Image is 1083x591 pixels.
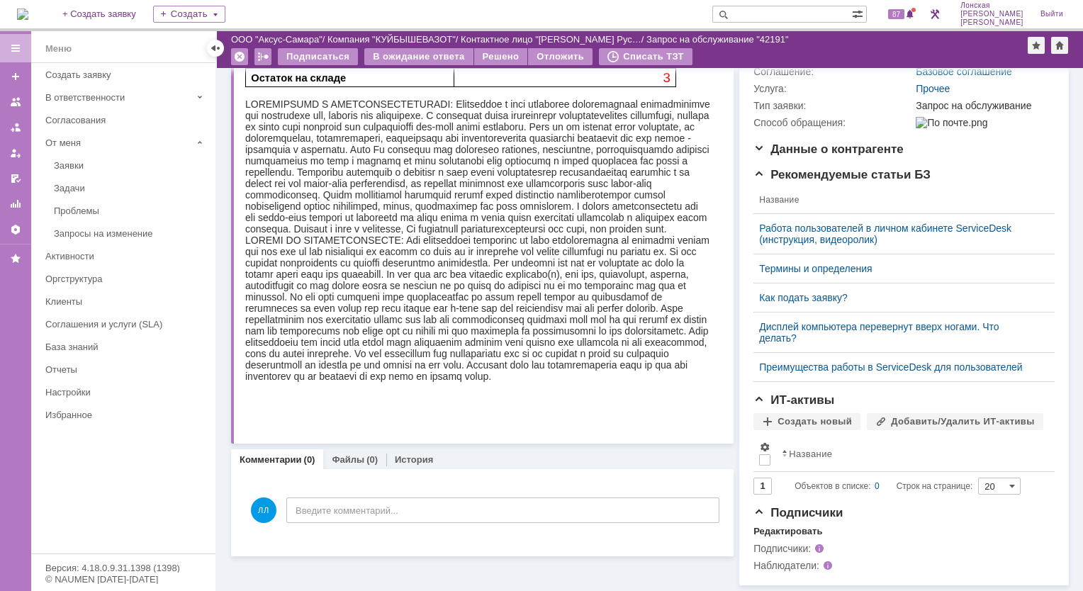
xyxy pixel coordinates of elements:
[875,478,880,495] div: 0
[48,177,213,199] a: Задачи
[254,48,271,65] div: Работа с массовостью
[304,454,315,465] div: (0)
[776,436,1043,472] th: Название
[960,10,1023,18] span: [PERSON_NAME]
[45,364,207,375] div: Отчеты
[54,206,207,216] div: Проблемы
[753,560,896,571] div: Наблюдатели:
[54,183,207,193] div: Задачи
[45,410,191,420] div: Избранное
[759,361,1038,373] div: Преимущества работы в ServiceDesk для пользователей
[45,92,191,103] div: В ответственности
[916,66,1012,77] a: Базовое соглашение
[759,223,1038,245] a: Работа пользователей в личном кабинете ServiceDesk (инструкция, видеоролик)
[795,481,870,491] span: Объектов в списке:
[240,454,302,465] a: Комментарии
[753,117,913,128] div: Способ обращения:
[461,34,646,45] div: /
[152,2,279,19] span: АКТ УСТАНОВКИ
[45,274,207,284] div: Оргструктура
[4,116,27,139] a: Заявки в моей ответственности
[759,263,1038,274] div: Термины и определения
[40,336,213,358] a: База знаний
[54,228,207,239] div: Запросы на изменение
[4,91,27,113] a: Заявки на командах
[332,454,364,465] a: Файлы
[374,98,425,113] span: PCM247
[207,40,224,57] div: Скрыть меню
[40,64,213,86] a: Создать заявку
[45,319,207,330] div: Соглашения и услуги (SLA)
[48,154,213,176] a: Заявки
[753,142,904,156] span: Данные о контрагенте
[916,100,1049,111] div: Запрос на обслуживание
[45,69,207,80] div: Создать заявку
[753,168,931,181] span: Рекомендуемые статьи БЗ
[45,137,191,148] div: От меня
[388,135,425,150] span: 63837
[231,34,327,45] div: /
[4,193,27,215] a: Отчеты
[299,43,341,58] span: [DATE]
[40,313,213,335] a: Соглашения и услуги (SLA)
[753,83,913,94] div: Услуга:
[960,18,1023,27] span: [PERSON_NAME]
[48,200,213,222] a: Проблемы
[6,26,72,37] span: Организация
[1051,37,1068,54] div: Сделать домашней страницей
[45,342,207,352] div: База знаний
[6,137,160,149] span: Показание счётчика монохом.
[45,387,207,398] div: Настройки
[48,223,213,244] a: Запросы на изменение
[916,83,950,94] a: Прочее
[753,543,896,554] div: Подписчики:
[759,292,1038,303] a: Как подать заявку?
[327,34,461,45] div: /
[753,66,913,77] div: Соглашение:
[40,109,213,131] a: Согласования
[4,142,27,164] a: Мои заявки
[6,156,101,167] span: Остаток на складе
[45,251,207,261] div: Активности
[926,6,943,23] a: Перейти в интерфейс администратора
[6,64,96,75] span: Модель аппарата
[327,34,456,45] a: Компания "КУЙБЫШЕВАЗОТ"
[418,154,425,169] span: 3
[852,6,866,20] span: Расширенный поиск
[45,115,207,125] div: Согласования
[45,296,207,307] div: Клиенты
[6,101,83,112] span: Код картриджа
[214,62,307,77] span: Катюша M247e
[916,117,987,128] img: По почте.png
[153,6,225,23] div: Создать
[4,167,27,190] a: Мои согласования
[231,48,248,65] div: Удалить
[40,268,213,290] a: Оргструктура
[231,34,322,45] a: ООО "Аксус-Самара"
[753,393,834,407] span: ИТ-активы
[4,65,27,88] a: Создать заявку
[40,381,213,403] a: Настройки
[789,449,832,459] div: Название
[759,321,1038,344] a: Дисплей компьютера перевернут вверх ногами. Что делать?
[45,40,72,57] div: Меню
[54,160,207,171] div: Заявки
[45,575,201,584] div: © NAUMEN [DATE]-[DATE]
[1028,37,1045,54] div: Добавить в избранное
[17,9,28,20] a: Перейти на домашнюю страницу
[6,82,145,94] span: Серийный номер аппарата
[395,454,433,465] a: История
[40,291,213,313] a: Клиенты
[753,100,913,111] div: Тип заявки:
[214,80,303,95] span: 934930800389
[40,359,213,381] a: Отчеты
[40,245,213,267] a: Активности
[646,34,789,45] div: Запрос на обслуживание "42191"
[753,186,1043,214] th: Название
[6,45,136,57] span: Дата формирования акта
[759,441,770,453] span: Настройки
[461,34,641,45] a: Контактное лицо "[PERSON_NAME] Рус…
[960,1,1023,10] span: Лонская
